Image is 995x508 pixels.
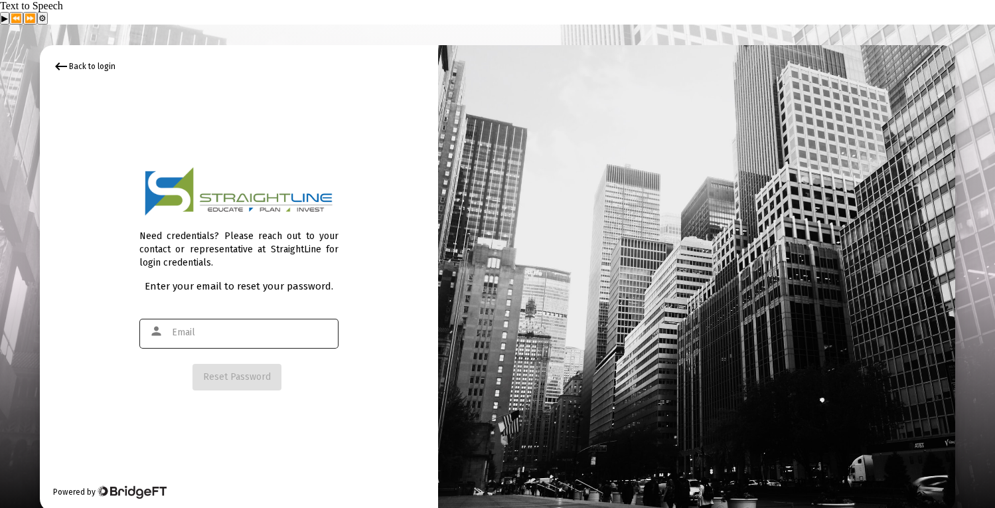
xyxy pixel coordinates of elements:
[53,485,167,499] div: Powered by
[192,364,281,390] button: Reset Password
[53,58,115,74] div: Back to login
[53,58,69,74] mat-icon: keyboard_backspace
[9,12,23,25] button: Previous
[145,167,333,216] img: Logo
[37,12,48,25] button: Settings
[149,323,165,339] mat-icon: person
[172,327,331,338] input: Email
[139,280,339,293] div: Enter your email to reset your password.
[139,216,339,270] div: Need credentials? Please reach out to your contact or representative at StraightLine for login cr...
[23,12,37,25] button: Forward
[97,485,167,499] img: Bridge Financial Technology Logo
[203,371,271,382] span: Reset Password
